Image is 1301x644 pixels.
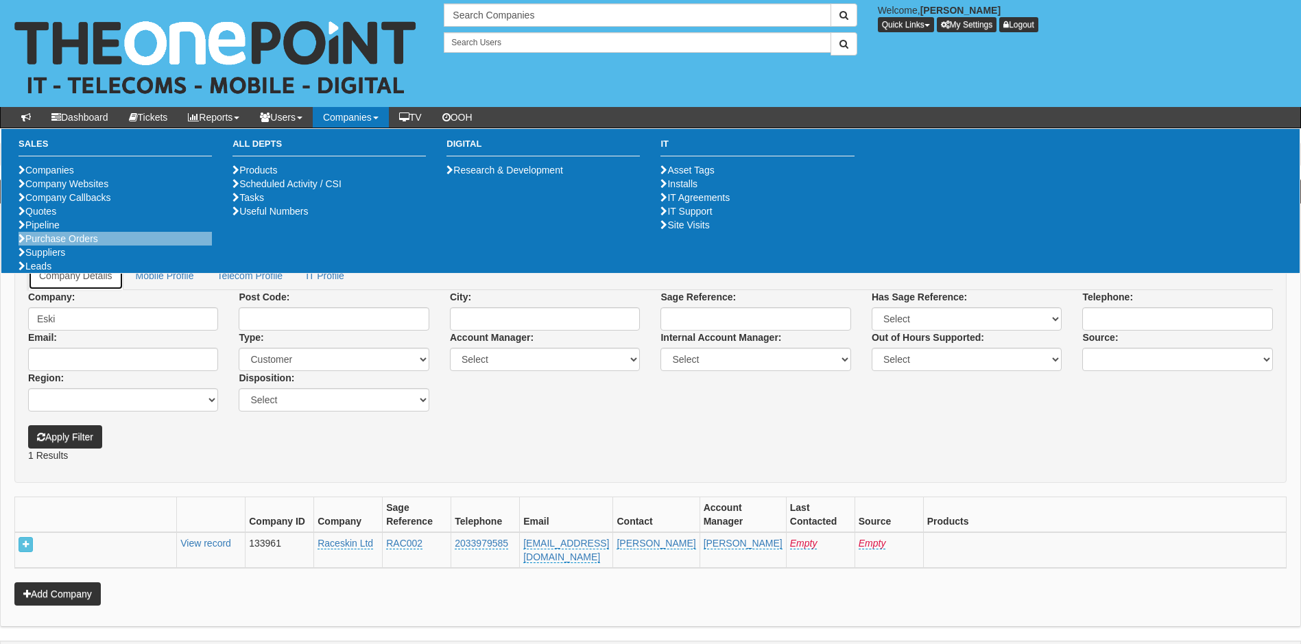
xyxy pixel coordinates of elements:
[920,5,1001,16] b: [PERSON_NAME]
[250,107,313,128] a: Users
[178,107,250,128] a: Reports
[19,261,51,272] a: Leads
[239,331,263,344] label: Type:
[790,538,817,549] a: Empty
[28,290,75,304] label: Company:
[617,538,695,549] a: [PERSON_NAME]
[613,497,700,533] th: Contact
[386,538,422,549] a: RAC002
[878,17,934,32] button: Quick Links
[125,261,205,290] a: Mobile Profile
[19,206,56,217] a: Quotes
[937,17,997,32] a: My Settings
[19,192,111,203] a: Company Callbacks
[660,219,709,230] a: Site Visits
[786,497,855,533] th: Last Contacted
[700,497,786,533] th: Account Manager
[451,497,520,533] th: Telephone
[314,497,383,533] th: Company
[444,32,831,53] input: Search Users
[455,538,508,549] a: 2033979585
[19,219,60,230] a: Pipeline
[232,139,426,156] h3: All Depts
[660,192,730,203] a: IT Agreements
[19,165,74,176] a: Companies
[523,538,609,563] a: [EMAIL_ADDRESS][DOMAIN_NAME]
[660,178,697,189] a: Installs
[295,261,355,290] a: IT Profile
[660,165,714,176] a: Asset Tags
[872,331,984,344] label: Out of Hours Supported:
[872,290,967,304] label: Has Sage Reference:
[660,139,854,156] h3: IT
[232,192,264,203] a: Tasks
[389,107,432,128] a: TV
[19,233,98,244] a: Purchase Orders
[660,290,736,304] label: Sage Reference:
[232,206,308,217] a: Useful Numbers
[246,497,314,533] th: Company ID
[855,497,923,533] th: Source
[19,178,108,189] a: Company Websites
[28,449,1273,462] p: 1 Results
[450,331,534,344] label: Account Manager:
[446,139,640,156] h3: Digital
[28,261,123,290] a: Company Details
[660,331,781,344] label: Internal Account Manager:
[119,107,178,128] a: Tickets
[180,538,231,549] a: View record
[1082,331,1118,344] label: Source:
[450,290,471,304] label: City:
[28,331,57,344] label: Email:
[859,538,886,549] a: Empty
[19,247,65,258] a: Suppliers
[232,178,342,189] a: Scheduled Activity / CSI
[318,538,373,549] a: Raceskin Ltd
[923,497,1286,533] th: Products
[239,290,289,304] label: Post Code:
[232,165,277,176] a: Products
[19,139,212,156] h3: Sales
[246,532,314,568] td: 133961
[660,206,712,217] a: IT Support
[520,497,613,533] th: Email
[999,17,1038,32] a: Logout
[868,3,1301,32] div: Welcome,
[313,107,389,128] a: Companies
[432,107,483,128] a: OOH
[383,497,451,533] th: Sage Reference
[704,538,783,549] a: [PERSON_NAME]
[41,107,119,128] a: Dashboard
[1082,290,1133,304] label: Telephone:
[28,425,102,449] button: Apply Filter
[444,3,831,27] input: Search Companies
[14,582,101,606] a: Add Company
[206,261,294,290] a: Telecom Profile
[239,371,294,385] label: Disposition:
[28,371,64,385] label: Region:
[446,165,563,176] a: Research & Development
